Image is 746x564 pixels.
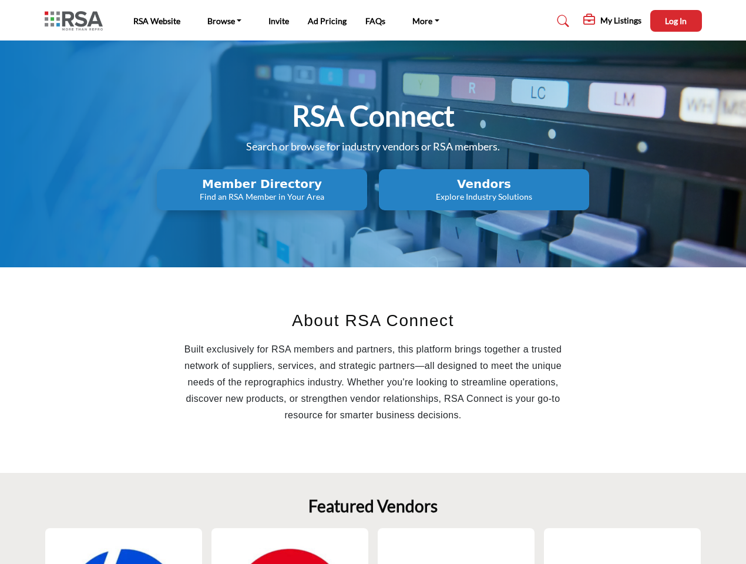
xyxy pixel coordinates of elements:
[45,11,109,31] img: Site Logo
[650,10,702,32] button: Log In
[600,15,641,26] h5: My Listings
[365,16,385,26] a: FAQs
[268,16,289,26] a: Invite
[157,169,367,210] button: Member Directory Find an RSA Member in Your Area
[183,341,564,424] p: Built exclusively for RSA members and partners, this platform brings together a trusted network o...
[160,177,364,191] h2: Member Directory
[133,16,180,26] a: RSA Website
[183,308,564,333] h2: About RSA Connect
[382,191,586,203] p: Explore Industry Solutions
[382,177,586,191] h2: Vendors
[308,496,438,516] h2: Featured Vendors
[665,16,687,26] span: Log In
[308,16,347,26] a: Ad Pricing
[160,191,364,203] p: Find an RSA Member in Your Area
[546,12,577,31] a: Search
[246,140,500,153] span: Search or browse for industry vendors or RSA members.
[404,13,448,29] a: More
[292,98,455,134] h1: RSA Connect
[379,169,589,210] button: Vendors Explore Industry Solutions
[199,13,250,29] a: Browse
[583,14,641,28] div: My Listings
